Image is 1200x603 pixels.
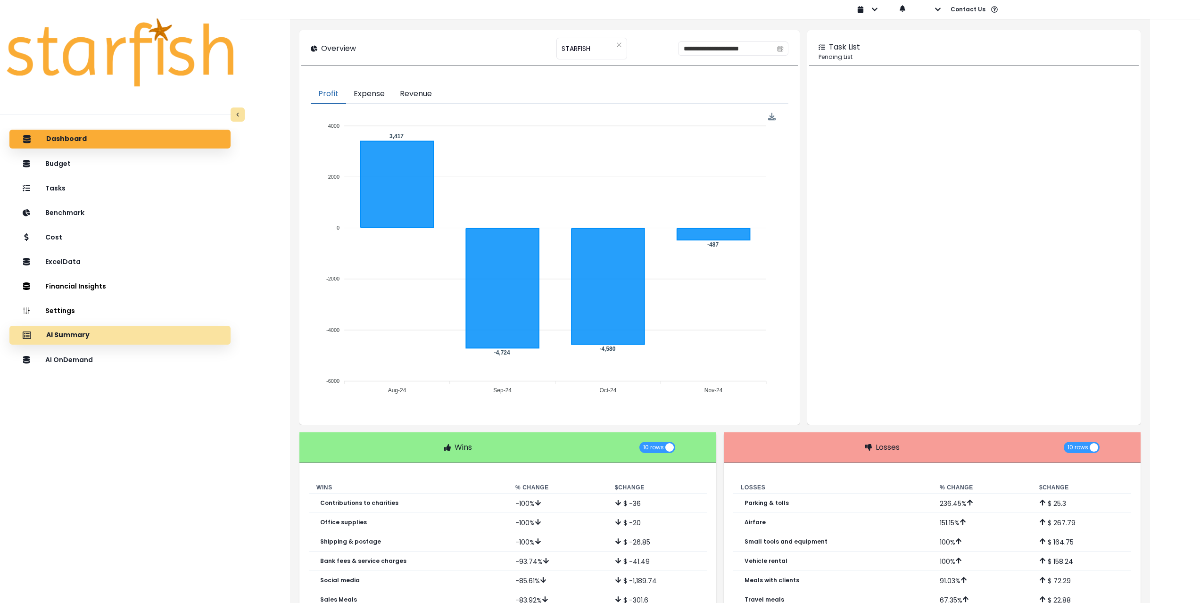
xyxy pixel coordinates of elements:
td: $ 72.29 [1032,571,1131,590]
p: Travel meals [745,596,784,603]
p: Pending List [819,53,1129,61]
tspan: -4000 [326,327,339,333]
svg: calendar [777,45,784,52]
p: Office supplies [320,519,367,526]
p: Losses [876,442,900,453]
tspan: Sep-24 [494,388,512,394]
p: Cost [45,233,62,241]
td: -85.61 % [508,571,607,590]
tspan: -6000 [326,378,339,384]
button: Tasks [9,179,231,198]
td: $ -20 [607,513,707,532]
th: Wins [309,482,508,494]
th: $ Change [1032,482,1131,494]
button: Financial Insights [9,277,231,296]
tspan: -2000 [326,276,339,282]
button: Benchmark [9,203,231,222]
td: -100 % [508,513,607,532]
td: 100 % [932,532,1032,552]
th: Losses [733,482,932,494]
td: $ 25.3 [1032,494,1131,513]
td: $ -41.49 [607,552,707,571]
tspan: 2000 [328,174,339,180]
tspan: Aug-24 [388,388,406,394]
td: $ 164.75 [1032,532,1131,552]
td: $ -26.85 [607,532,707,552]
p: Meals with clients [745,577,799,584]
p: AI Summary [46,331,90,339]
tspan: 0 [337,225,339,231]
th: % Change [932,482,1032,494]
td: 91.03 % [932,571,1032,590]
td: -100 % [508,532,607,552]
td: $ 267.79 [1032,513,1131,532]
button: Expense [346,84,392,104]
td: $ 158.24 [1032,552,1131,571]
p: Social media [320,577,360,584]
p: Overview [321,43,356,54]
td: $ -36 [607,494,707,513]
p: Budget [45,160,71,168]
p: Tasks [45,184,66,192]
td: 100 % [932,552,1032,571]
img: Download Profit [768,113,776,121]
button: AI OnDemand [9,350,231,369]
p: Sales Meals [320,596,357,603]
p: Parking & tolls [745,500,789,506]
p: AI OnDemand [45,356,93,364]
div: Menu [768,113,776,121]
span: 10 rows [1068,442,1088,453]
span: 10 rows [643,442,664,453]
tspan: Nov-24 [704,388,723,394]
button: ExcelData [9,252,231,271]
td: $ -1,189.74 [607,571,707,590]
button: Dashboard [9,130,231,149]
button: Clear [616,40,622,50]
tspan: 4000 [328,123,339,129]
p: Dashboard [46,135,87,143]
button: Revenue [392,84,439,104]
button: Profit [311,84,346,104]
p: Airfare [745,519,766,526]
p: Benchmark [45,209,84,217]
svg: close [616,42,622,48]
td: -100 % [508,494,607,513]
p: Bank fees & service charges [320,558,406,564]
th: % Change [508,482,607,494]
p: Small tools and equipment [745,538,828,545]
span: STARFISH [562,39,590,58]
p: Shipping & postage [320,538,381,545]
button: Settings [9,301,231,320]
td: 151.15 % [932,513,1032,532]
p: ExcelData [45,258,81,266]
tspan: Oct-24 [600,388,617,394]
p: Task List [829,41,860,53]
td: 236.45 % [932,494,1032,513]
th: $ Change [607,482,707,494]
button: AI Summary [9,326,231,345]
button: Cost [9,228,231,247]
p: Wins [455,442,472,453]
td: -93.74 % [508,552,607,571]
p: Contributions to charities [320,500,398,506]
button: Budget [9,154,231,173]
p: Vehicle rental [745,558,787,564]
